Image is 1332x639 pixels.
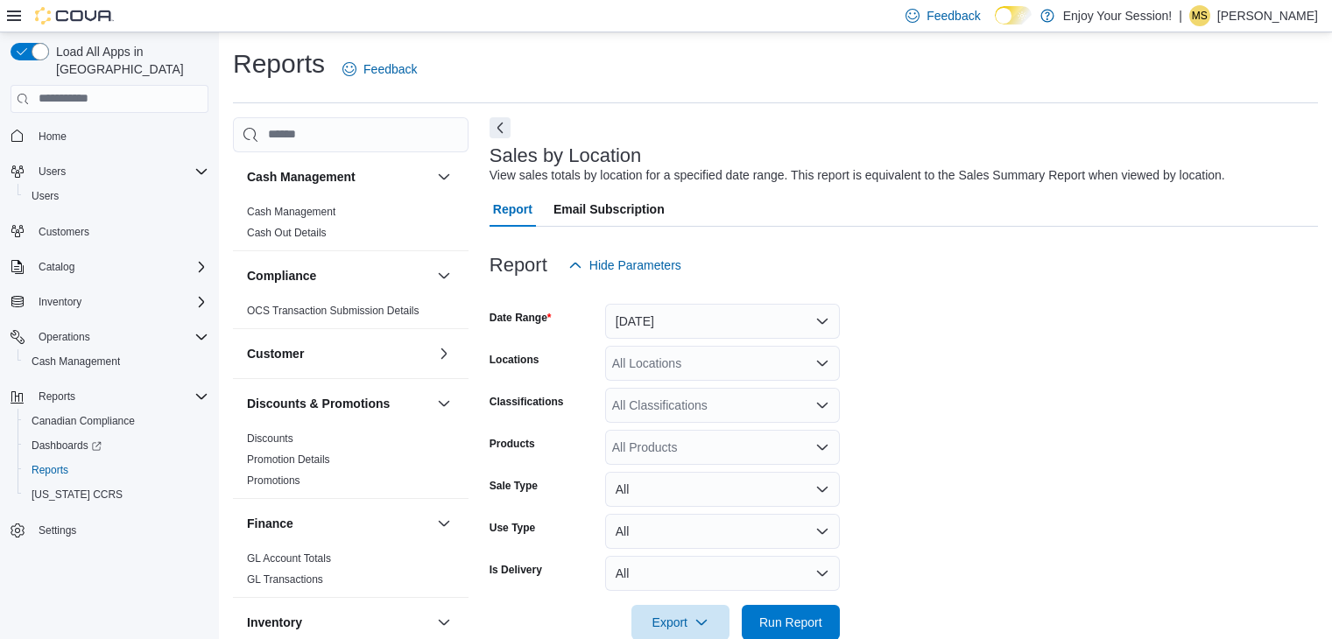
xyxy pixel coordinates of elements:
[32,221,208,242] span: Customers
[605,556,840,591] button: All
[247,432,293,445] a: Discounts
[4,325,215,349] button: Operations
[32,291,208,312] span: Inventory
[247,395,390,412] h3: Discounts & Promotions
[247,515,430,532] button: Finance
[247,551,331,565] span: GL Account Totals
[1189,5,1210,26] div: Melissa Sampson
[4,517,215,543] button: Settings
[247,345,430,362] button: Customer
[233,548,469,597] div: Finance
[247,168,356,186] h3: Cash Management
[32,355,120,369] span: Cash Management
[4,219,215,244] button: Customers
[247,453,330,466] a: Promotion Details
[39,295,81,309] span: Inventory
[247,474,300,487] a: Promotions
[433,343,455,364] button: Customer
[32,463,68,477] span: Reports
[39,330,90,344] span: Operations
[247,206,335,218] a: Cash Management
[815,356,829,370] button: Open list of options
[32,161,208,182] span: Users
[433,265,455,286] button: Compliance
[927,7,980,25] span: Feedback
[490,521,535,535] label: Use Type
[490,255,547,276] h3: Report
[247,227,327,239] a: Cash Out Details
[18,482,215,507] button: [US_STATE] CCRS
[1217,5,1318,26] p: [PERSON_NAME]
[247,515,293,532] h3: Finance
[247,453,330,467] span: Promotion Details
[561,248,688,283] button: Hide Parameters
[39,390,75,404] span: Reports
[589,256,681,274] span: Hide Parameters
[32,386,82,407] button: Reports
[247,226,327,240] span: Cash Out Details
[32,327,97,348] button: Operations
[247,345,304,362] h3: Customer
[32,414,135,428] span: Canadian Compliance
[490,563,542,577] label: Is Delivery
[1179,5,1182,26] p: |
[32,291,88,312] button: Inventory
[35,7,114,25] img: Cova
[39,523,76,537] span: Settings
[25,484,208,505] span: Washington CCRS
[4,290,215,314] button: Inventory
[4,159,215,184] button: Users
[247,474,300,488] span: Promotions
[32,327,208,348] span: Operations
[247,614,430,631] button: Inventory
[39,260,74,274] span: Catalog
[815,398,829,412] button: Open list of options
[25,411,142,432] a: Canadian Compliance
[433,393,455,414] button: Discounts & Promotions
[247,267,430,284] button: Compliance
[433,612,455,633] button: Inventory
[247,432,293,446] span: Discounts
[25,411,208,432] span: Canadian Compliance
[490,395,564,409] label: Classifications
[247,205,335,219] span: Cash Management
[247,572,323,586] span: GL Transactions
[25,460,208,481] span: Reports
[247,168,430,186] button: Cash Management
[759,614,822,631] span: Run Report
[815,440,829,454] button: Open list of options
[25,435,208,456] span: Dashboards
[490,353,539,367] label: Locations
[25,460,75,481] a: Reports
[995,6,1032,25] input: Dark Mode
[490,166,1225,185] div: View sales totals by location for a specified date range. This report is equivalent to the Sales ...
[32,256,81,277] button: Catalog
[335,52,424,87] a: Feedback
[490,479,538,493] label: Sale Type
[32,125,208,147] span: Home
[4,255,215,279] button: Catalog
[490,311,552,325] label: Date Range
[25,351,208,372] span: Cash Management
[247,573,323,586] a: GL Transactions
[39,165,66,179] span: Users
[247,614,302,631] h3: Inventory
[247,395,430,412] button: Discounts & Promotions
[1192,5,1208,26] span: MS
[11,116,208,589] nav: Complex example
[18,458,215,482] button: Reports
[605,304,840,339] button: [DATE]
[18,409,215,433] button: Canadian Compliance
[247,304,419,318] span: OCS Transaction Submission Details
[1063,5,1173,26] p: Enjoy Your Session!
[25,186,208,207] span: Users
[233,46,325,81] h1: Reports
[25,186,66,207] a: Users
[363,60,417,78] span: Feedback
[433,166,455,187] button: Cash Management
[433,513,455,534] button: Finance
[233,201,469,250] div: Cash Management
[25,351,127,372] a: Cash Management
[32,256,208,277] span: Catalog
